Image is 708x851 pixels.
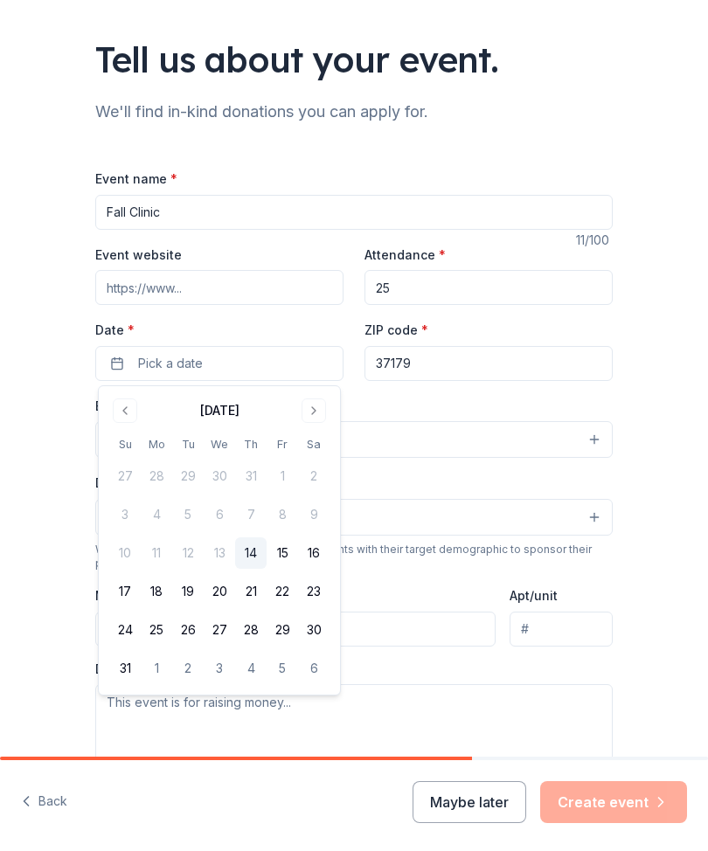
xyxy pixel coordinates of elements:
[109,435,141,453] th: Sunday
[95,246,182,264] label: Event website
[302,398,326,423] button: Go to next month
[21,784,67,820] button: Back
[95,98,613,126] div: We'll find in-kind donations you can apply for.
[364,322,428,339] label: ZIP code
[138,353,203,374] span: Pick a date
[235,435,267,453] th: Thursday
[267,537,298,569] button: 15
[235,537,267,569] button: 14
[95,398,170,415] label: Event type
[204,435,235,453] th: Wednesday
[95,474,177,492] label: Demographic
[298,614,330,646] button: 30
[364,270,613,305] input: 20
[141,614,172,646] button: 25
[95,170,177,188] label: Event name
[109,653,141,684] button: 31
[95,270,344,305] input: https://www...
[141,576,172,607] button: 18
[235,614,267,646] button: 28
[95,661,165,678] label: Description
[267,614,298,646] button: 29
[95,346,344,381] button: Pick a date
[204,614,235,646] button: 27
[298,435,330,453] th: Saturday
[95,499,613,536] button: Select
[109,576,141,607] button: 17
[204,653,235,684] button: 3
[95,421,613,458] button: Select
[172,435,204,453] th: Tuesday
[95,543,613,571] div: We use this information to help brands find events with their target demographic to sponsor their...
[95,195,613,230] input: Spring Fundraiser
[172,614,204,646] button: 26
[109,614,141,646] button: 24
[95,587,194,605] label: Mailing address
[576,230,613,251] div: 11 /100
[235,653,267,684] button: 4
[95,35,613,84] div: Tell us about your event.
[267,576,298,607] button: 22
[95,322,344,339] label: Date
[141,653,172,684] button: 1
[364,246,446,264] label: Attendance
[267,435,298,453] th: Friday
[172,576,204,607] button: 19
[413,781,526,823] button: Maybe later
[510,587,558,605] label: Apt/unit
[510,612,613,647] input: #
[200,400,239,421] div: [DATE]
[95,612,496,647] input: Enter a US address
[235,576,267,607] button: 21
[364,346,613,381] input: 12345 (U.S. only)
[204,576,235,607] button: 20
[113,398,137,423] button: Go to previous month
[298,653,330,684] button: 6
[298,576,330,607] button: 23
[141,435,172,453] th: Monday
[267,653,298,684] button: 5
[298,537,330,569] button: 16
[172,653,204,684] button: 2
